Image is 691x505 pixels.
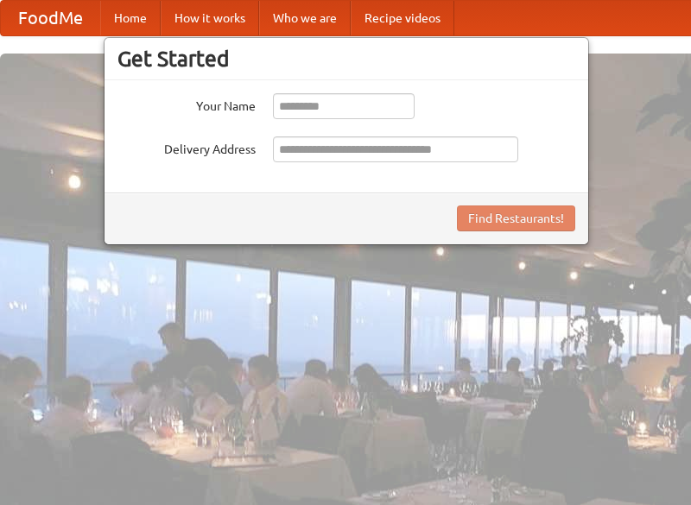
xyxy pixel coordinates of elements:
a: Who we are [259,1,351,35]
button: Find Restaurants! [457,205,575,231]
a: Recipe videos [351,1,454,35]
a: Home [100,1,161,35]
label: Delivery Address [117,136,256,158]
a: How it works [161,1,259,35]
a: FoodMe [1,1,100,35]
h3: Get Started [117,46,575,72]
label: Your Name [117,93,256,115]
